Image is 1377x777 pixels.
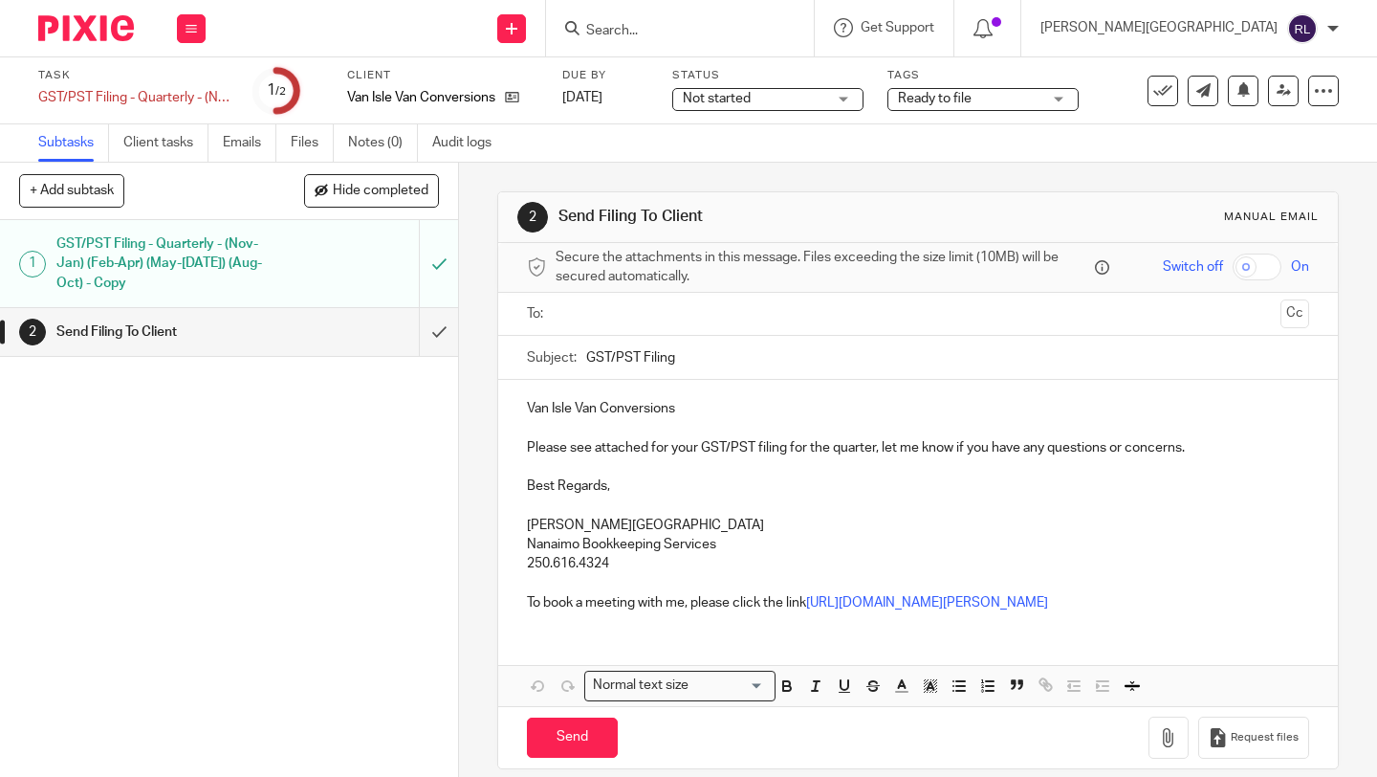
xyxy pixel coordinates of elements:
h1: GST/PST Filing - Quarterly - (Nov-Jan) (Feb-Apr) (May-[DATE]) (Aug-Oct) - Copy [56,230,286,298]
input: Search [584,23,756,40]
h1: Send Filing To Client [558,207,959,227]
label: Client [347,68,538,83]
span: On [1291,257,1309,277]
span: Normal text size [589,676,693,696]
p: [PERSON_NAME][GEOGRAPHIC_DATA] [1040,18,1278,37]
a: Notes (0) [348,124,418,162]
p: Nanaimo Bookkeeping Services [527,535,1309,554]
span: Not started [683,92,751,105]
button: Request files [1198,717,1309,760]
a: Send new email to Van Isle Van Conversions [1188,76,1218,106]
button: Cc [1280,300,1309,328]
label: Task [38,68,229,83]
div: 2 [517,202,548,233]
div: GST/PST Filing - Quarterly - (Nov-Jan) (Feb-Apr) (May-Jul) (Aug-Oct) - Copy [38,88,229,107]
a: Audit logs [432,124,506,162]
div: Mark as to do [419,220,458,307]
input: Send [527,718,618,759]
div: GST/PST Filing - Quarterly - (Nov-Jan) (Feb-Apr) (May-[DATE]) (Aug-Oct) - Copy [38,88,229,107]
span: Switch off [1163,257,1223,277]
span: Secure the attachments in this message. Files exceeding the size limit (10MB) will be secured aut... [556,248,1090,287]
a: Client tasks [123,124,208,162]
label: Status [672,68,863,83]
i: Open client page [505,90,519,104]
label: Due by [562,68,648,83]
a: Files [291,124,334,162]
a: Reassign task [1268,76,1299,106]
a: Subtasks [38,124,109,162]
label: Tags [887,68,1079,83]
div: 2 [19,319,46,345]
div: Search for option [584,671,776,700]
button: + Add subtask [19,174,124,207]
p: Please see attached for your GST/PST filing for the quarter, let me know if you have any question... [527,438,1309,457]
input: Search for option [695,676,764,696]
label: To: [527,304,548,323]
a: Emails [223,124,276,162]
label: Subject: [527,348,577,367]
i: Files are stored in Pixie and a secure link is sent to the message recipient. [1095,260,1109,275]
p: 250.616.4324 [527,554,1309,573]
span: Request files [1231,730,1299,745]
div: 1 [19,251,46,277]
span: Get Support [861,21,934,34]
img: Pixie [38,15,134,41]
h1: Send Filing To Client [56,318,286,346]
button: Hide completed [304,174,439,207]
div: 1 [267,79,286,101]
p: [PERSON_NAME][GEOGRAPHIC_DATA] [527,516,1309,535]
img: svg%3E [1287,13,1318,44]
div: Mark as done [419,308,458,356]
a: [URL][DOMAIN_NAME][PERSON_NAME] [806,596,1048,610]
p: To book a meeting with me, please click the link [527,593,1309,612]
span: Hide completed [333,184,428,199]
span: Ready to file [898,92,972,105]
p: Van Isle Van Conversions [347,88,495,107]
div: Manual email [1224,210,1319,225]
p: Van Isle Van Conversions [527,399,1309,418]
small: /2 [275,86,286,97]
button: Snooze task [1228,76,1258,106]
p: Best Regards, [527,477,1309,496]
span: [DATE] [562,91,602,104]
